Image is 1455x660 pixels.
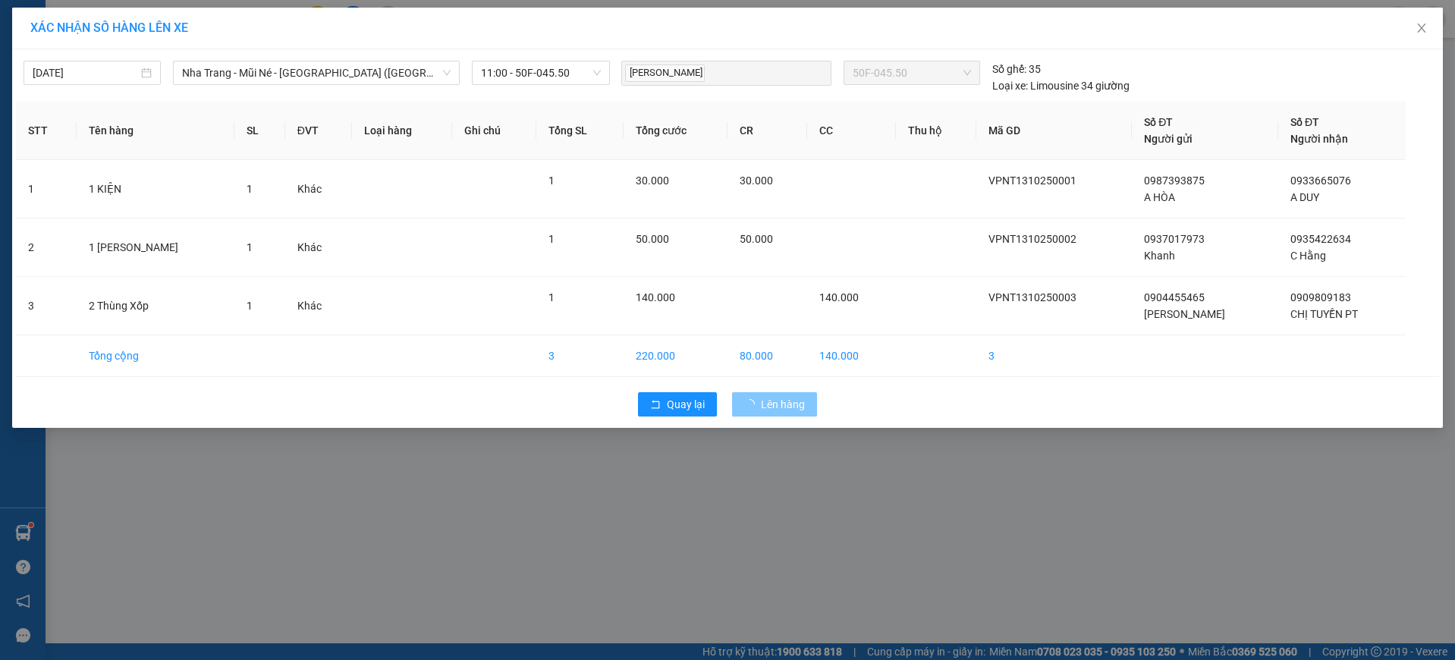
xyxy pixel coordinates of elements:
[1144,308,1225,320] span: [PERSON_NAME]
[624,335,727,377] td: 220.000
[1144,233,1205,245] span: 0937017973
[727,102,807,160] th: CR
[992,77,1028,94] span: Loại xe:
[1144,291,1205,303] span: 0904455465
[761,396,805,413] span: Lên hàng
[105,82,202,115] li: VP VP [PERSON_NAME]
[1144,116,1173,128] span: Số ĐT
[536,102,624,160] th: Tổng SL
[1416,22,1428,34] span: close
[638,392,717,416] button: rollbackQuay lại
[1290,174,1351,187] span: 0933665076
[77,102,234,160] th: Tên hàng
[988,174,1076,187] span: VPNT1310250001
[636,174,669,187] span: 30.000
[16,102,77,160] th: STT
[481,61,600,84] span: 11:00 - 50F-045.50
[1290,308,1358,320] span: CHỊ TUYỀN PT
[536,335,624,377] td: 3
[740,174,773,187] span: 30.000
[976,335,1132,377] td: 3
[352,102,452,160] th: Loại hàng
[744,399,761,410] span: loading
[636,233,669,245] span: 50.000
[727,335,807,377] td: 80.000
[548,174,555,187] span: 1
[77,160,234,218] td: 1 KIỆN
[285,277,353,335] td: Khác
[1400,8,1443,50] button: Close
[1290,233,1351,245] span: 0935422634
[1290,291,1351,303] span: 0909809183
[247,241,253,253] span: 1
[30,20,188,35] span: XÁC NHẬN SỐ HÀNG LÊN XE
[285,218,353,277] td: Khác
[1290,116,1319,128] span: Số ĐT
[8,82,105,132] li: VP VP [GEOGRAPHIC_DATA]
[988,291,1076,303] span: VPNT1310250003
[667,396,705,413] span: Quay lại
[16,277,77,335] td: 3
[8,8,220,64] li: Nam Hải Limousine
[1144,174,1205,187] span: 0987393875
[740,233,773,245] span: 50.000
[819,291,859,303] span: 140.000
[1290,250,1326,262] span: C Hằng
[1144,250,1175,262] span: Khanh
[8,8,61,61] img: logo.jpg
[16,160,77,218] td: 1
[247,300,253,312] span: 1
[1290,133,1348,145] span: Người nhận
[992,77,1130,94] div: Limousine 34 giường
[285,160,353,218] td: Khác
[1144,191,1175,203] span: A HÒA
[732,392,817,416] button: Lên hàng
[650,399,661,411] span: rollback
[976,102,1132,160] th: Mã GD
[807,335,895,377] td: 140.000
[1144,133,1193,145] span: Người gửi
[807,102,895,160] th: CC
[77,218,234,277] td: 1 [PERSON_NAME]
[992,61,1026,77] span: Số ghế:
[548,291,555,303] span: 1
[624,102,727,160] th: Tổng cước
[636,291,675,303] span: 140.000
[285,102,353,160] th: ĐVT
[442,68,451,77] span: down
[77,335,234,377] td: Tổng cộng
[182,61,451,84] span: Nha Trang - Mũi Né - Sài Gòn (Sáng)
[992,61,1041,77] div: 35
[548,233,555,245] span: 1
[234,102,285,160] th: SL
[33,64,138,81] input: 13/10/2025
[247,183,253,195] span: 1
[896,102,977,160] th: Thu hộ
[452,102,536,160] th: Ghi chú
[988,233,1076,245] span: VPNT1310250002
[77,277,234,335] td: 2 Thùng Xốp
[1290,191,1319,203] span: A DUY
[16,218,77,277] td: 2
[853,61,971,84] span: 50F-045.50
[625,64,705,82] span: [PERSON_NAME]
